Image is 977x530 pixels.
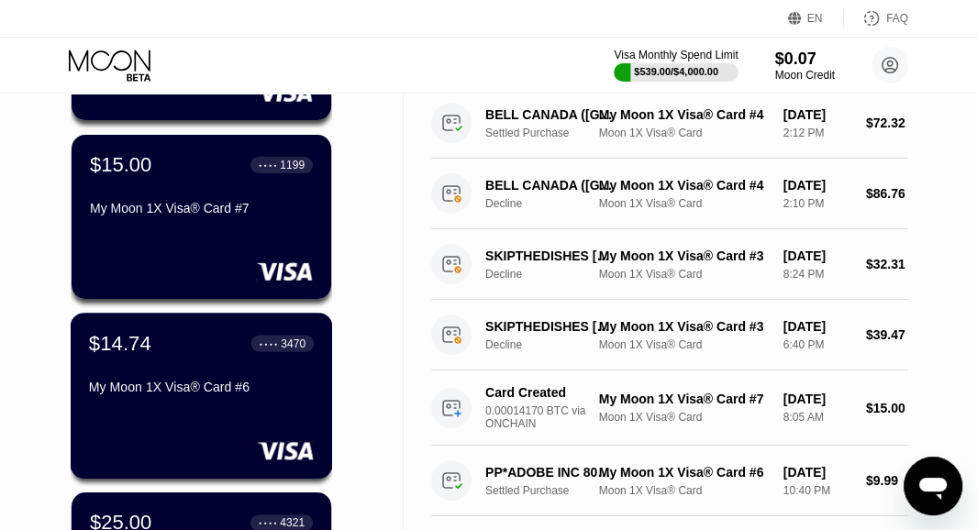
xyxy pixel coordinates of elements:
div: 6:40 PM [783,338,851,351]
div: BELL CANADA ([GEOGRAPHIC_DATA]) [GEOGRAPHIC_DATA] [GEOGRAPHIC_DATA]Settled PurchaseMy Moon 1X Vis... [431,88,908,159]
div: Card Created [485,385,613,400]
div: FAQ [844,9,908,28]
div: 1199 [280,159,305,171]
div: SKIPTHEDISHES [PHONE_NUMBER] CA [485,248,613,263]
div: [DATE] [783,107,851,122]
div: [DATE] [783,248,851,263]
div: $15.00 [866,401,908,415]
div: $14.74● ● ● ●3470My Moon 1X Visa® Card #6 [72,314,331,478]
div: PP*ADOBE INC 8008336687 USSettled PurchaseMy Moon 1X Visa® Card #6Moon 1X Visa® Card[DATE]10:40 P... [431,446,908,516]
div: $14.74 [89,331,151,355]
div: My Moon 1X Visa® Card #6 [89,380,314,394]
div: 2:10 PM [783,197,851,210]
div: 0.00014170 BTC via ONCHAIN [485,404,623,430]
div: EN [807,12,823,25]
div: [DATE] [783,178,851,193]
div: SKIPTHEDISHES [PHONE_NUMBER] CADeclineMy Moon 1X Visa® Card #3Moon 1X Visa® Card[DATE]8:24 PM$32.31 [431,229,908,300]
div: My Moon 1X Visa® Card #4 [599,178,769,193]
div: PP*ADOBE INC 8008336687 US [485,465,613,480]
div: My Moon 1X Visa® Card #7 [90,201,313,215]
div: Moon Credit [775,69,835,82]
div: $15.00 [90,153,151,177]
div: BELL CANADA ([GEOGRAPHIC_DATA]) [GEOGRAPHIC_DATA] [GEOGRAPHIC_DATA]DeclineMy Moon 1X Visa® Card #... [431,159,908,229]
div: Settled Purchase [485,127,623,139]
iframe: Button to launch messaging window [904,457,962,515]
div: Moon 1X Visa® Card [599,411,769,424]
div: $39.47 [866,327,908,342]
div: ● ● ● ● [260,340,278,346]
div: Settled Purchase [485,484,623,497]
div: $72.32 [866,116,908,130]
div: SKIPTHEDISHES [PHONE_NUMBER] CA [485,319,613,334]
div: Visa Monthly Spend Limit$539.00/$4,000.00 [614,49,738,82]
div: 10:40 PM [783,484,851,497]
div: My Moon 1X Visa® Card #6 [599,465,769,480]
div: $0.07 [775,50,835,69]
div: Decline [485,338,623,351]
div: Moon 1X Visa® Card [599,338,769,351]
div: $86.76 [866,186,908,201]
div: $9.99 [866,473,908,488]
div: ● ● ● ● [259,162,277,168]
div: [DATE] [783,392,851,406]
div: BELL CANADA ([GEOGRAPHIC_DATA]) [GEOGRAPHIC_DATA] [GEOGRAPHIC_DATA] [485,178,613,193]
div: My Moon 1X Visa® Card #3 [599,319,769,334]
div: My Moon 1X Visa® Card #4 [599,107,769,122]
div: FAQ [886,12,908,25]
div: 8:05 AM [783,411,851,424]
div: [DATE] [783,319,851,334]
div: My Moon 1X Visa® Card #7 [599,392,769,406]
div: Decline [485,197,623,210]
div: 4321 [280,516,305,529]
div: Visa Monthly Spend Limit [614,49,738,61]
div: EN [788,9,844,28]
div: SKIPTHEDISHES [PHONE_NUMBER] CADeclineMy Moon 1X Visa® Card #3Moon 1X Visa® Card[DATE]6:40 PM$39.47 [431,300,908,370]
div: $15.00● ● ● ●1199My Moon 1X Visa® Card #7 [72,135,331,299]
div: $0.07Moon Credit [775,50,835,82]
div: 8:24 PM [783,268,851,281]
div: Moon 1X Visa® Card [599,484,769,497]
div: Decline [485,268,623,281]
div: ● ● ● ● [259,520,277,525]
div: Moon 1X Visa® Card [599,127,769,139]
div: Card Created0.00014170 BTC via ONCHAINMy Moon 1X Visa® Card #7Moon 1X Visa® Card[DATE]8:05 AM$15.00 [431,370,908,446]
div: $32.31 [866,257,908,271]
div: My Moon 1X Visa® Card #3 [599,248,769,263]
div: BELL CANADA ([GEOGRAPHIC_DATA]) [GEOGRAPHIC_DATA] [GEOGRAPHIC_DATA] [485,107,613,122]
div: 2:12 PM [783,127,851,139]
div: Moon 1X Visa® Card [599,268,769,281]
div: Moon 1X Visa® Card [599,197,769,210]
div: [DATE] [783,465,851,480]
div: 3470 [281,337,305,349]
div: $539.00 / $4,000.00 [634,66,718,77]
